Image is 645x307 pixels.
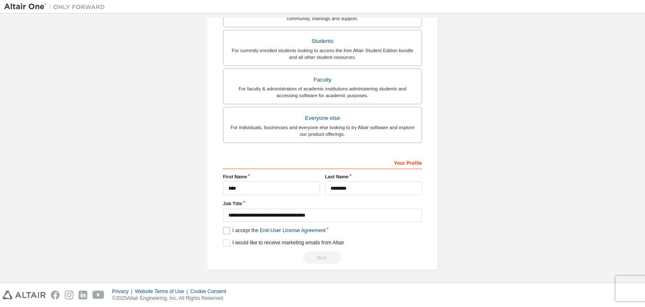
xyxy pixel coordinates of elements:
a: End-User License Agreement [260,228,326,233]
div: Read and acccept EULA to continue [223,251,422,264]
img: Altair One [4,3,109,11]
img: youtube.svg [92,291,105,299]
div: Students [228,35,417,47]
img: linkedin.svg [79,291,87,299]
label: First Name [223,173,320,180]
img: facebook.svg [51,291,60,299]
p: © 2025 Altair Engineering, Inc. All Rights Reserved. [112,295,231,302]
div: Your Profile [223,156,422,169]
label: I accept the [223,227,325,234]
label: Last Name [325,173,422,180]
div: Website Terms of Use [135,288,190,295]
img: instagram.svg [65,291,73,299]
div: Everyone else [228,112,417,124]
div: Privacy [112,288,135,295]
div: Cookie Consent [190,288,231,295]
label: I would like to receive marketing emails from Altair [223,239,344,246]
div: For currently enrolled students looking to access the free Altair Student Edition bundle and all ... [228,47,417,61]
div: Faculty [228,74,417,86]
img: altair_logo.svg [3,291,46,299]
div: For faculty & administrators of academic institutions administering students and accessing softwa... [228,85,417,99]
div: For individuals, businesses and everyone else looking to try Altair software and explore our prod... [228,124,417,138]
label: Job Title [223,200,422,207]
